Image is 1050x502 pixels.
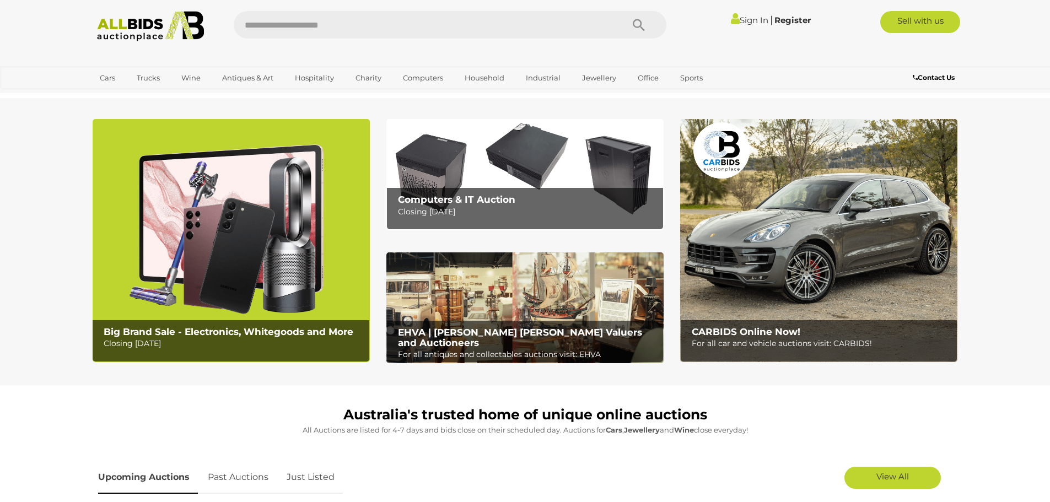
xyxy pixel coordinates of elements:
p: For all car and vehicle auctions visit: CARBIDS! [692,337,951,350]
a: [GEOGRAPHIC_DATA] [93,87,185,105]
img: CARBIDS Online Now! [680,119,957,362]
a: Cars [93,69,122,87]
img: Allbids.com.au [91,11,211,41]
p: For all antiques and collectables auctions visit: EHVA [398,348,658,361]
a: Antiques & Art [215,69,281,87]
b: Contact Us [913,73,955,82]
a: Household [457,69,511,87]
b: Computers & IT Auction [398,194,515,205]
a: Big Brand Sale - Electronics, Whitegoods and More Big Brand Sale - Electronics, Whitegoods and Mo... [93,119,370,362]
a: Sell with us [880,11,960,33]
a: Register [774,15,811,25]
span: | [770,14,773,26]
a: View All [844,467,941,489]
strong: Cars [606,425,622,434]
img: EHVA | Evans Hastings Valuers and Auctioneers [386,252,664,364]
img: Big Brand Sale - Electronics, Whitegoods and More [93,119,370,362]
p: Closing [DATE] [398,205,658,219]
a: Industrial [519,69,568,87]
a: Upcoming Auctions [98,461,198,494]
a: Computers [396,69,450,87]
a: Hospitality [288,69,341,87]
a: Sports [673,69,710,87]
a: Trucks [130,69,167,87]
a: Wine [174,69,208,87]
a: Sign In [731,15,768,25]
a: Computers & IT Auction Computers & IT Auction Closing [DATE] [386,119,664,230]
a: Past Auctions [200,461,277,494]
b: Big Brand Sale - Electronics, Whitegoods and More [104,326,353,337]
button: Search [611,11,666,39]
b: EHVA | [PERSON_NAME] [PERSON_NAME] Valuers and Auctioneers [398,327,642,348]
strong: Wine [674,425,694,434]
strong: Jewellery [624,425,660,434]
p: All Auctions are listed for 4-7 days and bids close on their scheduled day. Auctions for , and cl... [98,424,952,436]
a: Just Listed [278,461,343,494]
a: EHVA | Evans Hastings Valuers and Auctioneers EHVA | [PERSON_NAME] [PERSON_NAME] Valuers and Auct... [386,252,664,364]
b: CARBIDS Online Now! [692,326,800,337]
a: Office [631,69,666,87]
a: Charity [348,69,389,87]
a: Contact Us [913,72,957,84]
p: Closing [DATE] [104,337,363,350]
span: View All [876,471,909,482]
a: Jewellery [575,69,623,87]
h1: Australia's trusted home of unique online auctions [98,407,952,423]
img: Computers & IT Auction [386,119,664,230]
a: CARBIDS Online Now! CARBIDS Online Now! For all car and vehicle auctions visit: CARBIDS! [680,119,957,362]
